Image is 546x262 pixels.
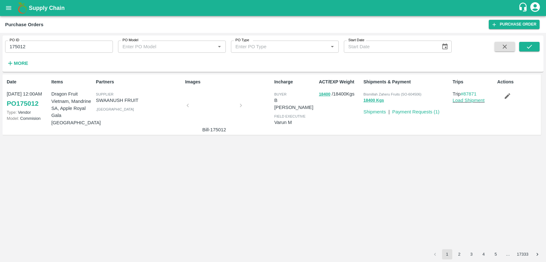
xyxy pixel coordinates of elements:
[386,106,390,115] div: |
[363,92,421,96] span: Bismillah Zaheru Fruits (SO-604506)
[274,114,305,118] span: field executive
[29,4,518,12] a: Supply Chain
[7,98,38,109] a: PO175012
[319,91,330,98] button: 18400
[453,79,495,85] p: Trips
[532,249,542,259] button: Go to next page
[348,38,364,43] label: Start Date
[190,126,238,133] p: Bill-175012
[185,79,272,85] p: Images
[274,97,316,111] p: B [PERSON_NAME]
[215,42,224,51] button: Open
[497,79,539,85] p: Actions
[429,249,543,259] nav: pagination navigation
[489,20,540,29] a: Purchase Order
[14,61,28,66] strong: More
[363,97,384,104] button: 18400 Kgs
[7,90,49,97] p: [DATE] 12:00AM
[453,98,485,103] a: Load Shipment
[96,107,134,111] span: , [GEOGRAPHIC_DATA]
[10,38,19,43] label: PO ID
[7,110,17,115] span: Type:
[453,90,495,97] p: Trip
[274,79,316,85] p: Incharge
[5,41,113,53] input: Enter PO ID
[16,2,29,14] img: logo
[96,92,114,96] span: Supplier
[442,249,452,259] button: page 1
[51,90,93,126] p: Dragon Fruit Vietnam, Mandrine SA, Apple Royal Gala [GEOGRAPHIC_DATA]
[29,5,65,11] b: Supply Chain
[529,1,541,15] div: account of current user
[7,116,19,121] span: Model:
[7,79,49,85] p: Date
[274,119,316,126] p: Varun M
[7,115,49,121] p: Commision
[518,2,529,14] div: customer-support
[479,249,489,259] button: Go to page 4
[454,249,464,259] button: Go to page 2
[344,41,436,53] input: Start Date
[439,41,451,53] button: Choose date
[235,38,249,43] label: PO Type
[392,109,439,114] a: Payment Requests (1)
[123,38,138,43] label: PO Model
[5,58,30,69] button: More
[461,91,477,96] a: #87871
[363,79,450,85] p: Shipments & Payment
[96,79,183,85] p: Partners
[96,97,183,104] p: SWAANUSH FRUIT
[5,20,44,29] div: Purchase Orders
[328,42,336,51] button: Open
[491,249,501,259] button: Go to page 5
[274,92,286,96] span: buyer
[120,42,205,51] input: Enter PO Model
[51,79,93,85] p: Items
[466,249,477,259] button: Go to page 3
[7,109,49,115] p: Vendor
[319,90,361,98] p: / 18400 Kgs
[363,109,386,114] a: Shipments
[515,249,530,259] button: Go to page 17333
[233,42,318,51] input: Enter PO Type
[503,251,513,258] div: …
[319,79,361,85] p: ACT/EXP Weight
[1,1,16,15] button: open drawer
